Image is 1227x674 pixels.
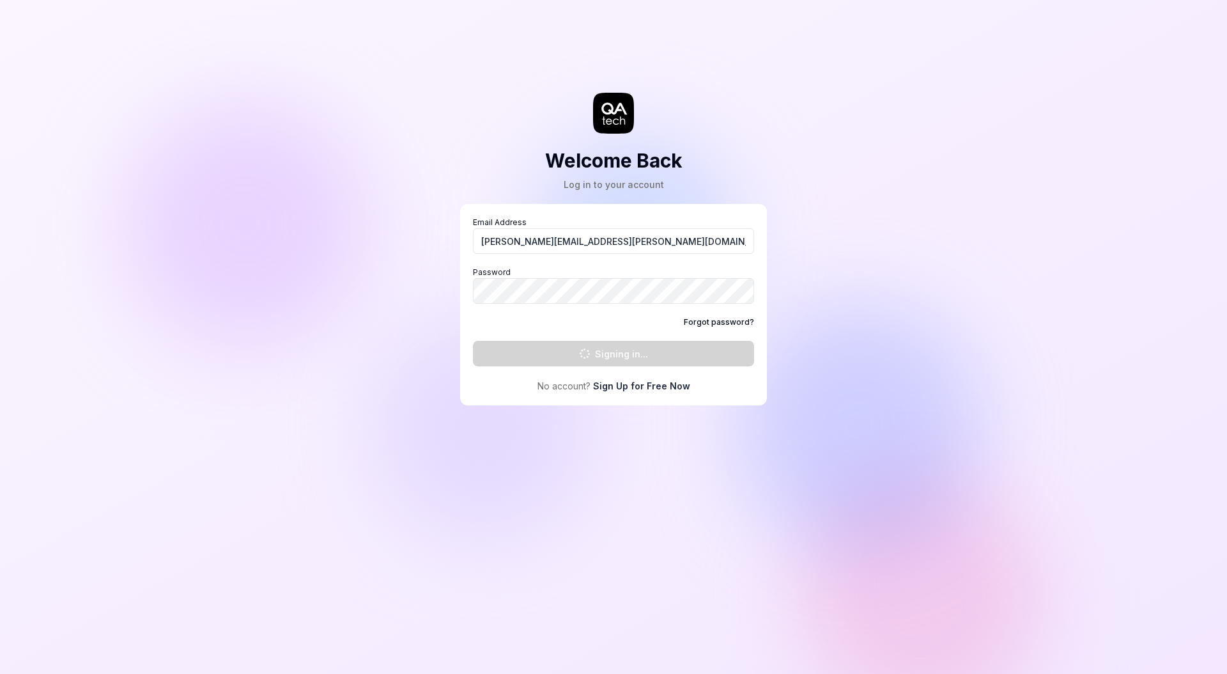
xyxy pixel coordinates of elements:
input: Email Address [473,228,754,254]
button: Signing in... [473,341,754,366]
a: Sign Up for Free Now [593,379,690,393]
input: Password [473,278,754,304]
label: Password [473,267,754,304]
a: Forgot password? [684,317,754,328]
div: Log in to your account [545,178,683,191]
label: Email Address [473,217,754,254]
span: No account? [537,379,590,393]
h2: Welcome Back [545,146,683,175]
